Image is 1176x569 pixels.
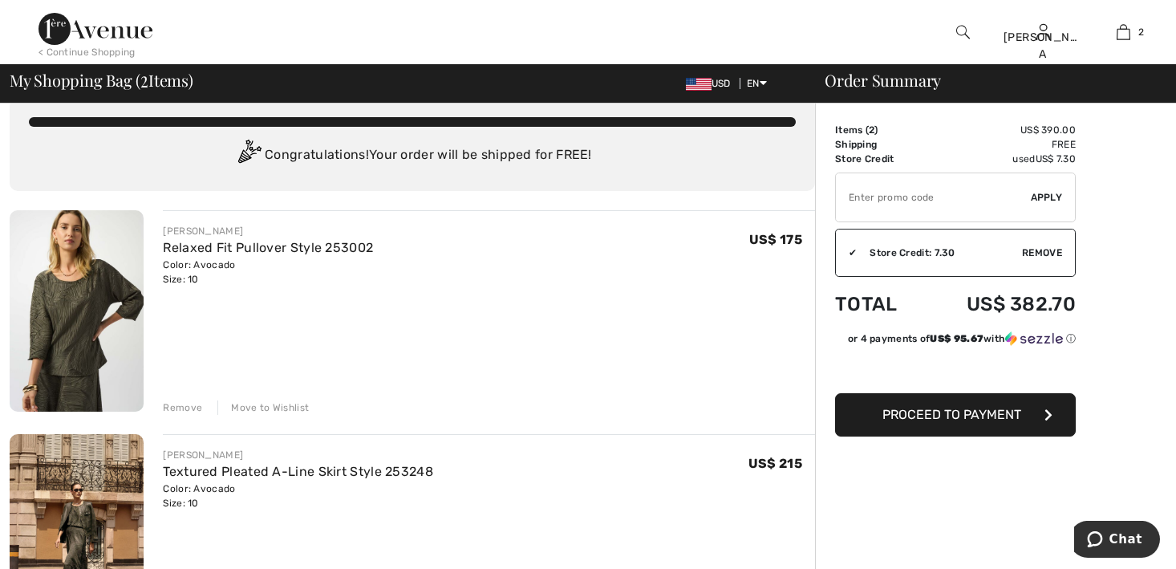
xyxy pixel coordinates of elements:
[10,210,144,412] img: Relaxed Fit Pullover Style 253002
[869,124,874,136] span: 2
[1005,331,1063,346] img: Sezzle
[686,78,737,89] span: USD
[1036,22,1050,42] img: My Info
[835,352,1076,388] iframe: PayPal-paypal
[835,123,923,137] td: Items ( )
[163,448,433,462] div: [PERSON_NAME]
[836,246,857,260] div: ✔
[923,277,1076,331] td: US$ 382.70
[217,400,309,415] div: Move to Wishlist
[1036,24,1050,39] a: Sign In
[29,140,796,172] div: Congratulations! Your order will be shipped for FREE!
[1117,22,1130,42] img: My Bag
[163,464,433,479] a: Textured Pleated A-Line Skirt Style 253248
[748,456,802,471] span: US$ 215
[163,240,373,255] a: Relaxed Fit Pullover Style 253002
[686,78,712,91] img: US Dollar
[835,137,923,152] td: Shipping
[140,68,148,89] span: 2
[848,331,1076,346] div: or 4 payments of with
[10,72,193,88] span: My Shopping Bag ( Items)
[747,78,767,89] span: EN
[1004,29,1082,63] div: [PERSON_NAME] A
[835,277,923,331] td: Total
[1031,190,1063,205] span: Apply
[1036,153,1076,165] span: US$ 7.30
[923,123,1076,137] td: US$ 390.00
[233,140,265,172] img: Congratulation2.svg
[836,173,1031,222] input: Promo code
[923,137,1076,152] td: Free
[835,393,1076,437] button: Proceed to Payment
[163,482,433,510] div: Color: Avocado Size: 10
[749,232,802,247] span: US$ 175
[39,13,152,45] img: 1ère Avenue
[163,224,373,238] div: [PERSON_NAME]
[163,400,202,415] div: Remove
[1022,246,1062,260] span: Remove
[1074,521,1160,561] iframe: Opens a widget where you can chat to one of our agents
[923,152,1076,166] td: used
[805,72,1166,88] div: Order Summary
[835,152,923,166] td: Store Credit
[930,333,983,344] span: US$ 95.67
[857,246,1022,260] div: Store Credit: 7.30
[1084,22,1162,42] a: 2
[163,258,373,287] div: Color: Avocado Size: 10
[1138,25,1144,39] span: 2
[39,45,136,59] div: < Continue Shopping
[956,22,970,42] img: search the website
[882,407,1021,422] span: Proceed to Payment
